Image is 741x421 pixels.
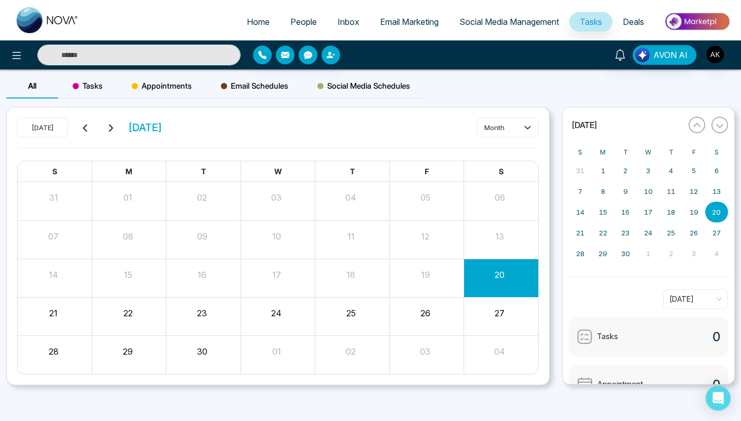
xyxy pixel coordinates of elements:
[578,187,582,195] abbr: September 7, 2025
[667,229,675,237] abbr: September 25, 2025
[49,191,58,204] button: 31
[692,166,696,175] abbr: September 5, 2025
[660,222,682,243] button: September 25, 2025
[197,345,207,358] button: 30
[49,269,58,281] button: 14
[380,17,439,27] span: Email Marketing
[614,202,637,222] button: September 16, 2025
[569,222,592,243] button: September 21, 2025
[667,208,675,216] abbr: September 18, 2025
[623,148,628,156] abbr: Tuesday
[346,307,356,319] button: 25
[692,249,696,258] abbr: October 3, 2025
[660,243,682,264] button: October 2, 2025
[623,17,644,27] span: Deals
[705,243,728,264] button: October 4, 2025
[705,160,728,181] button: September 6, 2025
[569,243,592,264] button: September 28, 2025
[345,191,356,204] button: 04
[459,17,559,27] span: Social Media Management
[421,191,430,204] button: 05
[592,222,614,243] button: September 22, 2025
[682,222,705,243] button: September 26, 2025
[592,160,614,181] button: September 1, 2025
[601,187,605,195] abbr: September 8, 2025
[569,12,612,32] a: Tasks
[644,187,653,195] abbr: September 10, 2025
[637,181,660,202] button: September 10, 2025
[499,167,504,176] span: S
[201,167,206,176] span: T
[705,222,728,243] button: September 27, 2025
[569,181,592,202] button: September 7, 2025
[597,378,643,390] span: Appointment
[669,249,673,258] abbr: October 2, 2025
[569,202,592,222] button: September 14, 2025
[576,249,584,258] abbr: September 28, 2025
[52,167,57,176] span: S
[577,329,593,345] img: Tasks
[123,191,132,204] button: 01
[614,181,637,202] button: September 9, 2025
[125,167,132,176] span: M
[576,229,584,237] abbr: September 21, 2025
[690,187,698,195] abbr: September 12, 2025
[425,167,429,176] span: F
[637,243,660,264] button: October 1, 2025
[317,80,410,92] span: Social Media Schedules
[712,187,721,195] abbr: September 13, 2025
[682,202,705,222] button: September 19, 2025
[576,208,584,216] abbr: September 14, 2025
[712,208,721,216] abbr: September 20, 2025
[48,230,59,243] button: 07
[495,307,505,319] button: 27
[350,167,355,176] span: T
[712,375,720,394] span: 0
[572,120,597,130] span: [DATE]
[272,269,281,281] button: 17
[198,269,206,281] button: 16
[600,148,606,156] abbr: Monday
[669,148,674,156] abbr: Thursday
[73,80,103,92] span: Tasks
[633,45,696,65] button: AVON AI
[645,148,651,156] abbr: Wednesday
[272,345,281,358] button: 01
[669,291,722,307] span: Today
[346,345,356,358] button: 02
[569,160,592,181] button: August 31, 2025
[637,202,660,222] button: September 17, 2025
[495,230,504,243] button: 13
[715,249,719,258] abbr: October 4, 2025
[682,243,705,264] button: October 3, 2025
[197,191,207,204] button: 02
[495,269,505,281] button: 20
[592,243,614,264] button: September 29, 2025
[221,80,288,92] span: Email Schedules
[715,148,719,156] abbr: Saturday
[370,12,449,32] a: Email Marketing
[623,166,627,175] abbr: September 2, 2025
[271,191,282,204] button: 03
[706,386,731,411] div: Open Intercom Messenger
[49,307,58,319] button: 21
[449,12,569,32] a: Social Media Management
[290,17,317,27] span: People
[592,181,614,202] button: September 8, 2025
[495,191,505,204] button: 06
[272,230,281,243] button: 10
[421,307,430,319] button: 26
[669,166,673,175] abbr: September 4, 2025
[712,229,721,237] abbr: September 27, 2025
[712,328,720,346] span: 0
[621,208,630,216] abbr: September 16, 2025
[623,187,628,195] abbr: September 9, 2025
[580,17,602,27] span: Tasks
[477,118,539,137] button: month
[660,160,682,181] button: September 4, 2025
[612,12,654,32] a: Deals
[653,49,688,61] span: AVON AI
[614,222,637,243] button: September 23, 2025
[644,208,652,216] abbr: September 17, 2025
[621,229,630,237] abbr: September 23, 2025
